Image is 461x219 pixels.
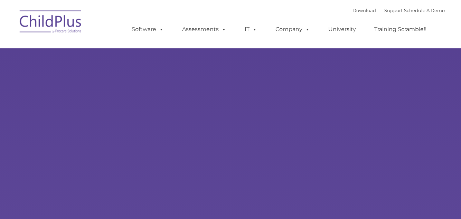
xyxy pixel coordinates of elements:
a: University [321,22,363,36]
a: Training Scramble!! [367,22,433,36]
a: Schedule A Demo [404,8,445,13]
a: Assessments [175,22,233,36]
a: Software [125,22,171,36]
a: Download [352,8,376,13]
a: IT [238,22,264,36]
a: Support [384,8,403,13]
a: Company [269,22,317,36]
font: | [352,8,445,13]
img: ChildPlus by Procare Solutions [16,6,85,40]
